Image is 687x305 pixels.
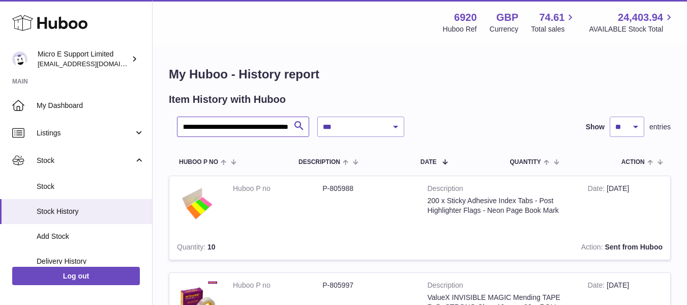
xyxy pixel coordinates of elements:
span: 74.61 [539,11,564,24]
strong: Date [588,184,607,195]
td: 10 [169,235,259,260]
span: Quantity [510,159,541,165]
h2: Item History with Huboo [169,93,286,106]
span: Stock [37,182,144,191]
strong: Sent from Huboo [605,243,663,251]
span: My Dashboard [37,101,144,110]
strong: Action [581,243,605,254]
strong: Description [428,184,573,196]
span: Huboo P no [179,159,218,165]
h1: My Huboo - History report [169,66,671,82]
td: [DATE] [580,176,670,235]
span: Delivery History [37,257,144,266]
span: 24,403.94 [618,11,663,24]
img: $_57.PNG [177,184,218,225]
img: contact@micropcsupport.com [12,51,27,67]
dt: Huboo P no [233,281,322,290]
strong: Date [588,281,607,292]
span: Listings [37,128,134,138]
div: Huboo Ref [443,24,477,34]
span: Stock History [37,207,144,216]
dt: Huboo P no [233,184,322,193]
strong: Description [428,281,573,293]
span: Total sales [531,24,576,34]
a: Log out [12,267,140,285]
label: Show [586,122,605,132]
strong: GBP [496,11,518,24]
span: AVAILABLE Stock Total [589,24,675,34]
dd: P-805997 [322,281,412,290]
div: Micro E Support Limited [38,49,129,69]
span: Stock [37,156,134,165]
span: Add Stock [37,232,144,241]
dd: P-805988 [322,184,412,193]
span: Action [621,159,645,165]
td: 200 x Sticky Adhesive Index Tabs - Post Highlighter Flags - Neon Page Book Mark [420,176,580,235]
div: Currency [490,24,519,34]
span: [EMAIL_ADDRESS][DOMAIN_NAME] [38,60,150,68]
a: 74.61 Total sales [531,11,576,34]
span: Description [298,159,340,165]
strong: Quantity [177,243,207,254]
strong: 6920 [454,11,477,24]
span: Date [421,159,437,165]
a: 24,403.94 AVAILABLE Stock Total [589,11,675,34]
span: entries [649,122,671,132]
